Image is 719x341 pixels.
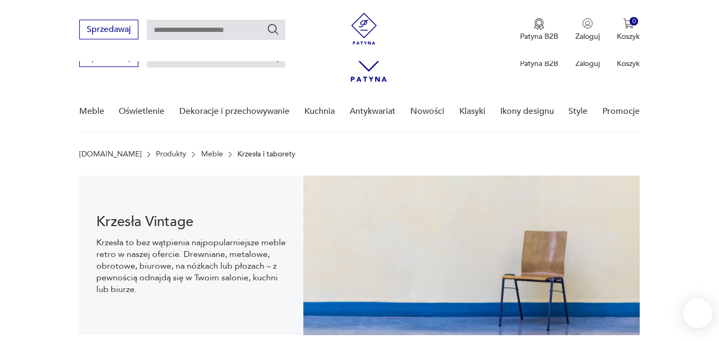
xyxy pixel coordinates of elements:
iframe: Smartsupp widget button [683,298,713,328]
img: Ikona medalu [534,18,544,30]
button: 0Koszyk [617,18,640,41]
a: Meble [79,91,104,132]
a: Nowości [410,91,444,132]
a: Ikona medaluPatyna B2B [520,18,558,41]
a: Antykwariat [350,91,395,132]
p: Zaloguj [575,59,600,69]
h1: Krzesła Vintage [96,215,287,228]
p: Zaloguj [575,31,600,41]
a: Sprzedawaj [79,27,138,34]
p: Patyna B2B [520,31,558,41]
a: Style [568,91,588,132]
a: Klasyki [459,91,485,132]
a: Produkty [156,150,186,159]
a: Kuchnia [304,91,335,132]
img: Ikonka użytkownika [582,18,593,29]
img: bc88ca9a7f9d98aff7d4658ec262dcea.jpg [303,176,640,335]
div: 0 [630,17,639,26]
a: Sprzedawaj [79,54,138,62]
a: [DOMAIN_NAME] [79,150,142,159]
p: Krzesła to bez wątpienia najpopularniejsze meble retro w naszej ofercie. Drewniane, metalowe, obr... [96,237,287,295]
button: Zaloguj [575,18,600,41]
p: Patyna B2B [520,59,558,69]
a: Ikony designu [500,91,554,132]
img: Ikona koszyka [623,18,634,29]
button: Sprzedawaj [79,20,138,39]
button: Szukaj [267,23,279,36]
p: Koszyk [617,59,640,69]
p: Krzesła i taborety [237,150,295,159]
p: Koszyk [617,31,640,41]
a: Meble [201,150,223,159]
a: Oświetlenie [119,91,164,132]
button: Patyna B2B [520,18,558,41]
a: Dekoracje i przechowywanie [179,91,290,132]
a: Promocje [602,91,640,132]
img: Patyna - sklep z meblami i dekoracjami vintage [348,13,380,45]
